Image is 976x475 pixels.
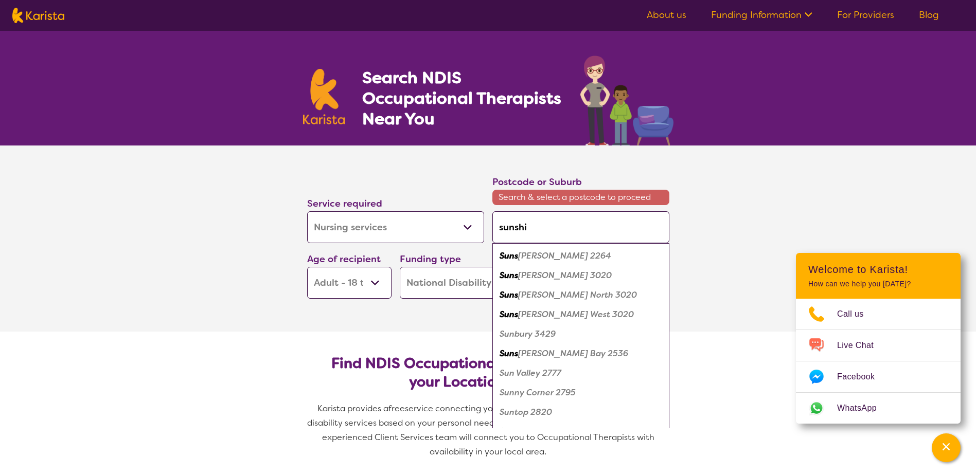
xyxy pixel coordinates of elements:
label: Age of recipient [307,253,381,265]
em: et Strip 2879 [518,426,570,437]
em: Sunbury 3429 [500,328,556,339]
em: [PERSON_NAME] West 3020 [518,309,634,320]
em: [PERSON_NAME] Bay 2536 [518,348,628,359]
span: Facebook [837,369,887,385]
em: [PERSON_NAME] North 3020 [518,289,637,300]
div: Sunny Corner 2795 [498,383,664,403]
a: About us [647,9,686,21]
button: Channel Menu [932,433,961,462]
em: Suns [500,270,518,281]
div: Sunbury 3429 [498,324,664,344]
span: Search & select a postcode to proceed [492,190,669,205]
p: How can we help you [DATE]? [808,280,948,288]
div: Sunshine 2264 [498,246,664,266]
a: For Providers [837,9,894,21]
div: Sunshine North 3020 [498,285,664,305]
img: Karista logo [12,8,64,23]
div: Sunshine 3020 [498,266,664,285]
label: Funding type [400,253,461,265]
h2: Find NDIS Occupational Therapists based on your Location & Needs [315,354,661,391]
em: Sunny Corner 2795 [500,387,576,398]
div: Sunshine Bay 2536 [498,344,664,363]
em: [PERSON_NAME] 2264 [518,250,611,261]
div: Suntop 2820 [498,403,664,422]
h1: Search NDIS Occupational Therapists Near You [362,67,562,129]
span: Call us [837,306,876,322]
label: Postcode or Suburb [492,176,582,188]
img: Karista logo [303,69,345,124]
input: Type [492,211,669,243]
span: Karista provides a [317,403,388,414]
img: occupational-therapy [580,56,673,145]
div: Sunshine West 3020 [498,305,664,324]
em: [PERSON_NAME] 3020 [518,270,612,281]
span: WhatsApp [837,400,889,416]
a: Blog [919,9,939,21]
span: service connecting you with Occupational Therapists and other disability services based on your p... [307,403,671,457]
div: Channel Menu [796,253,961,424]
span: Live Chat [837,338,886,353]
ul: Choose channel [796,299,961,424]
em: Suns [500,348,518,359]
em: Suns [500,250,518,261]
div: Sun Valley 2777 [498,363,664,383]
em: Suntop 2820 [500,407,552,417]
em: Suns [500,426,518,437]
span: free [388,403,405,414]
a: Funding Information [711,9,812,21]
em: Suns [500,309,518,320]
em: Suns [500,289,518,300]
div: Sunset Strip 2879 [498,422,664,442]
h2: Welcome to Karista! [808,263,948,276]
a: Web link opens in a new tab. [796,393,961,424]
em: Sun Valley 2777 [500,368,561,378]
label: Service required [307,197,382,210]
